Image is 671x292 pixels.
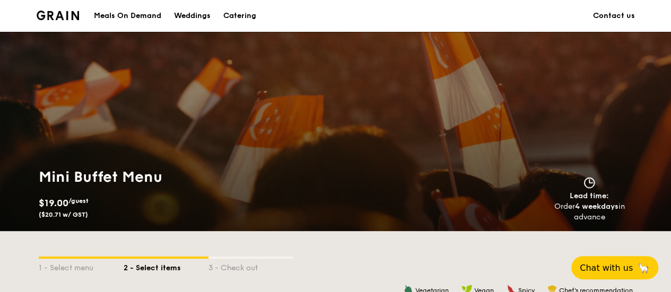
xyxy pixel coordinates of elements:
[570,191,609,200] span: Lead time:
[580,263,633,273] span: Chat with us
[581,177,597,189] img: icon-clock.2db775ea.svg
[39,211,88,218] span: ($20.71 w/ GST)
[575,202,618,211] strong: 4 weekdays
[37,11,80,20] a: Logotype
[37,11,80,20] img: Grain
[39,167,332,187] h1: Mini Buffet Menu
[208,259,293,273] div: 3 - Check out
[39,259,124,273] div: 1 - Select menu
[571,256,658,279] button: Chat with us🦙
[68,197,89,205] span: /guest
[39,197,68,209] span: $19.00
[637,262,650,274] span: 🦙
[124,259,208,273] div: 2 - Select items
[542,201,637,223] div: Order in advance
